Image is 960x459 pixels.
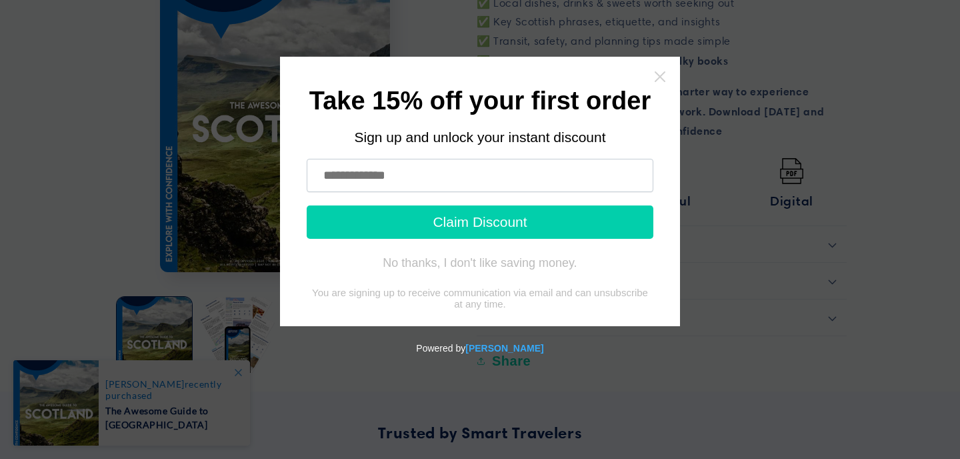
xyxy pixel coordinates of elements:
div: You are signing up to receive communication via email and can unsubscribe at any time. [307,287,653,310]
h1: Take 15% off your first order [307,91,653,113]
div: Powered by [5,326,955,370]
a: Close widget [653,70,667,83]
div: No thanks, I don't like saving money. [383,256,577,270]
button: Claim Discount [307,205,653,239]
a: Powered by Tydal [465,343,543,354]
div: Sign up and unlock your instant discount [307,129,653,145]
